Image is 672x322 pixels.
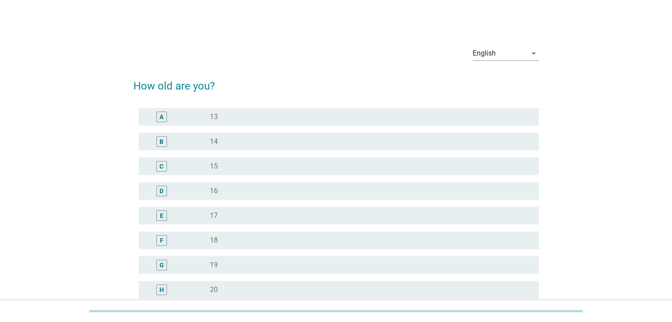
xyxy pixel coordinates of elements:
[210,162,218,171] label: 15
[159,260,164,270] div: G
[210,211,218,220] label: 17
[159,112,163,121] div: A
[159,285,164,294] div: H
[159,186,163,195] div: D
[210,285,218,294] label: 20
[210,112,218,121] label: 13
[160,236,163,245] div: F
[473,49,496,57] div: English
[160,211,163,220] div: E
[210,261,218,270] label: 19
[210,187,218,195] label: 16
[159,161,163,171] div: C
[210,137,218,146] label: 14
[133,69,539,94] h2: How old are you?
[528,48,539,59] i: arrow_drop_down
[210,236,218,245] label: 18
[159,137,163,146] div: B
